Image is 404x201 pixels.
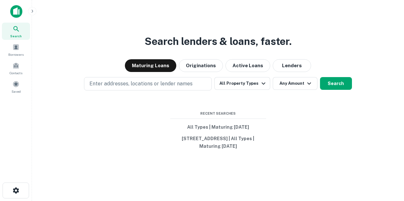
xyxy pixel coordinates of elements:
[225,59,270,72] button: Active Loans
[179,59,223,72] button: Originations
[170,111,266,116] span: Recent Searches
[2,78,30,95] a: Saved
[170,121,266,133] button: All Types | Maturing [DATE]
[10,5,22,18] img: capitalize-icon.png
[8,52,24,57] span: Borrowers
[2,60,30,77] a: Contacts
[10,70,22,75] span: Contacts
[273,77,317,90] button: Any Amount
[214,77,270,90] button: All Property Types
[84,77,212,90] button: Enter addresses, locations or lender names
[2,23,30,40] a: Search
[170,133,266,152] button: [STREET_ADDRESS] | All Types | Maturing [DATE]
[2,41,30,58] a: Borrowers
[372,150,404,181] iframe: Chat Widget
[320,77,352,90] button: Search
[273,59,311,72] button: Lenders
[10,33,22,39] span: Search
[89,80,193,88] p: Enter addresses, locations or lender names
[145,34,292,49] h3: Search lenders & loans, faster.
[11,89,21,94] span: Saved
[125,59,176,72] button: Maturing Loans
